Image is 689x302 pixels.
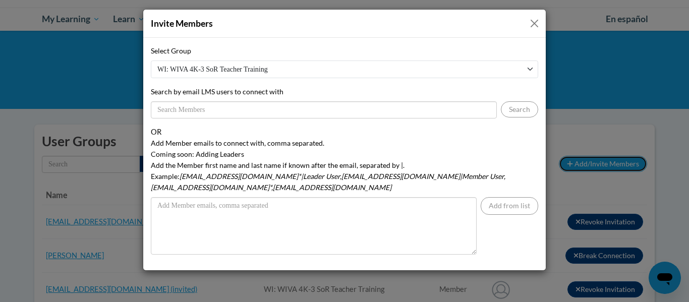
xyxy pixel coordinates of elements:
[501,101,538,117] button: Search
[481,197,538,215] button: Add from list
[151,172,180,180] span: Example:
[151,46,191,55] span: Select Group
[151,18,213,29] span: Invite Members
[528,17,541,30] button: Close
[151,150,244,158] span: Coming soon: Adding Leaders
[151,139,324,147] span: Add Member emails to connect with, comma separated.
[151,101,497,118] input: Search Members
[151,172,505,192] em: [EMAIL_ADDRESS][DOMAIN_NAME]*|Leader User,[EMAIL_ADDRESS][DOMAIN_NAME]|Member User,[EMAIL_ADDRESS...
[151,128,161,136] span: OR
[151,87,283,96] span: Search by email LMS users to connect with
[151,161,405,169] span: Add the Member first name and last name if known after the email, separated by |.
